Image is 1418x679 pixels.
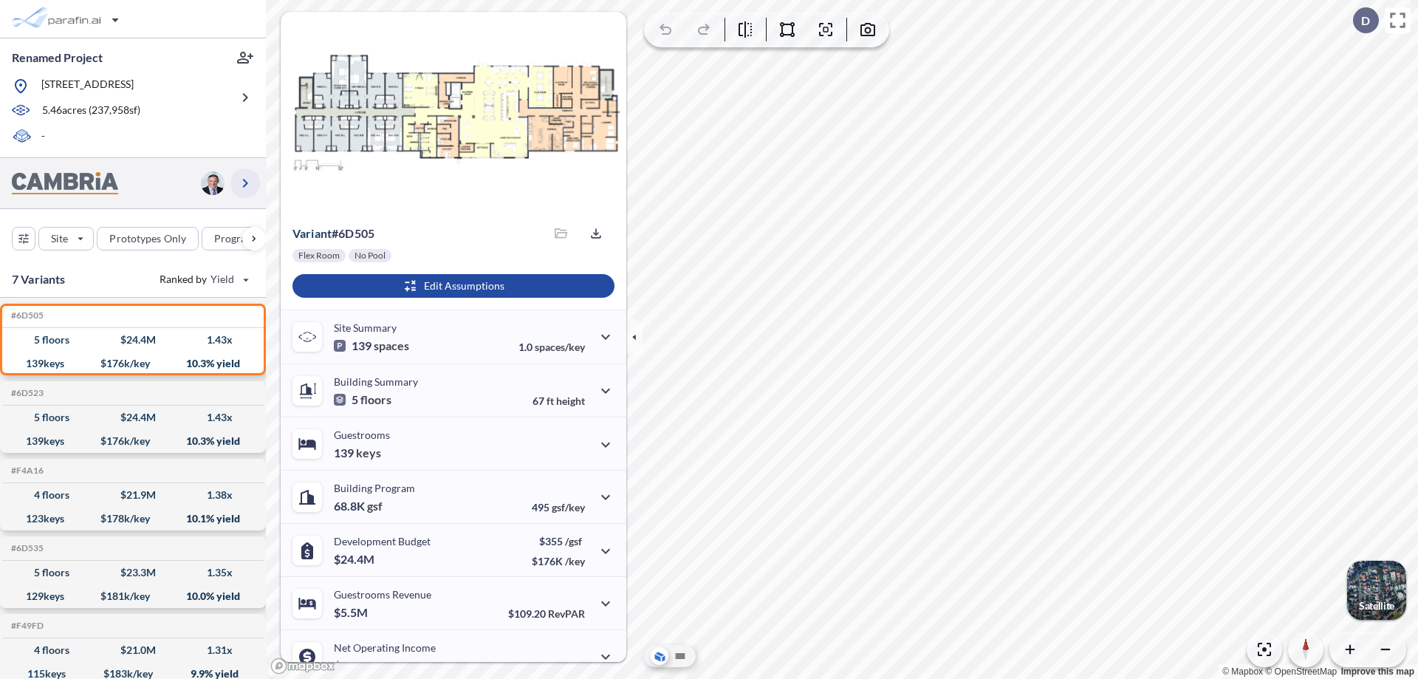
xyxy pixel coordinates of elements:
p: Renamed Project [12,50,103,66]
span: RevPAR [548,607,585,620]
h5: Click to copy the code [8,621,44,631]
button: Site [38,227,94,250]
p: $5.5M [334,605,370,620]
p: 5 [334,392,391,407]
span: Variant [292,226,332,240]
button: Ranked by Yield [148,267,258,291]
p: Flex Room [298,250,340,262]
span: keys [356,446,381,460]
span: ft [547,395,554,407]
p: Program [214,231,256,246]
p: Development Budget [334,535,431,547]
p: Site Summary [334,321,397,334]
p: 5.46 acres ( 237,958 sf) [42,103,140,119]
button: Aerial View [651,647,668,665]
p: Guestrooms Revenue [334,588,431,601]
span: Yield [210,272,235,287]
span: spaces/key [535,341,585,353]
h5: Click to copy the code [8,465,44,476]
span: height [556,395,585,407]
p: 67 [532,395,585,407]
img: BrandImage [12,172,118,195]
button: Prototypes Only [97,227,199,250]
h5: Click to copy the code [8,543,44,553]
p: 1.0 [518,341,585,353]
p: Prototypes Only [109,231,186,246]
h5: Click to copy the code [8,388,44,398]
p: [STREET_ADDRESS] [41,77,134,95]
span: spaces [374,338,409,353]
p: 7 Variants [12,270,66,288]
p: D [1361,14,1370,27]
p: 45.0% [522,661,585,673]
a: OpenStreetMap [1265,666,1337,677]
p: Net Operating Income [334,641,436,654]
a: Mapbox [1222,666,1263,677]
img: user logo [201,171,225,195]
p: - [41,129,45,146]
p: 139 [334,338,409,353]
button: Switcher ImageSatellite [1347,561,1406,620]
p: $2.5M [334,658,370,673]
p: Building Summary [334,375,418,388]
span: margin [552,661,585,673]
p: $24.4M [334,552,377,567]
p: Edit Assumptions [424,279,504,293]
p: $176K [532,555,585,567]
p: Site [51,231,68,246]
span: /gsf [565,535,582,547]
p: Guestrooms [334,429,390,441]
p: $355 [532,535,585,547]
span: gsf/key [552,501,585,513]
span: floors [360,392,391,407]
a: Mapbox homepage [270,658,335,675]
p: # 6d505 [292,226,374,241]
button: Program [202,227,281,250]
button: Site Plan [671,647,689,665]
span: /key [565,555,585,567]
p: 68.8K [334,499,383,513]
h5: Click to copy the code [8,310,44,321]
img: Switcher Image [1347,561,1406,620]
p: 495 [532,501,585,513]
span: gsf [367,499,383,513]
p: Building Program [334,482,415,494]
p: Satellite [1359,600,1394,612]
p: $109.20 [508,607,585,620]
p: 139 [334,446,381,460]
a: Improve this map [1341,666,1414,677]
button: Edit Assumptions [292,274,614,298]
p: No Pool [354,250,386,262]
